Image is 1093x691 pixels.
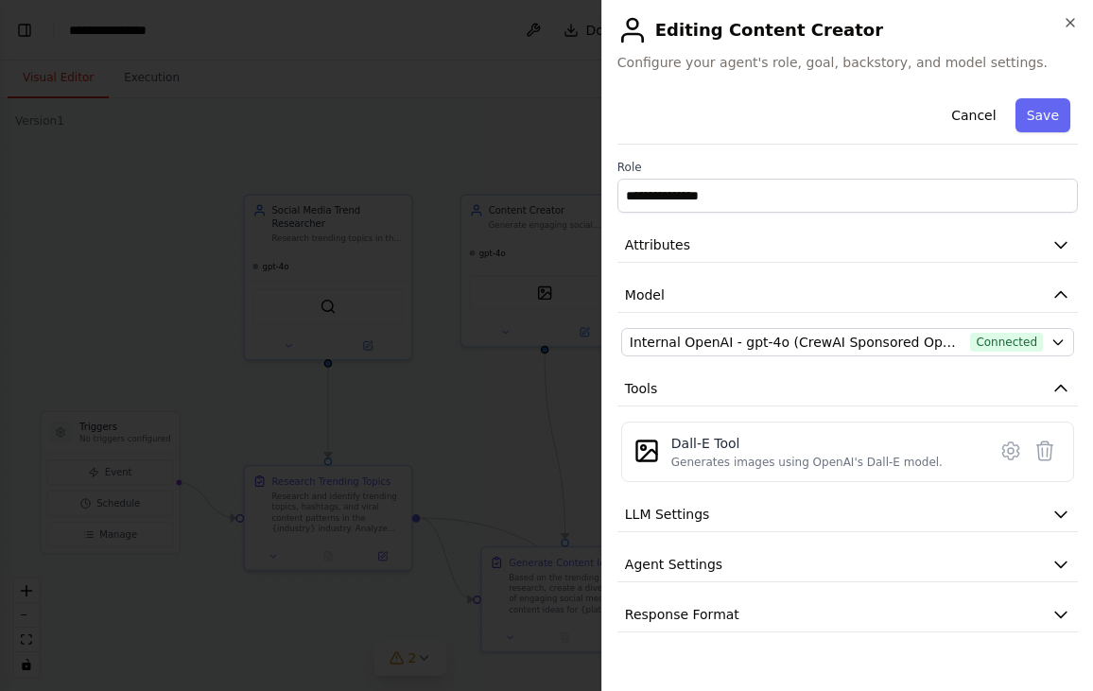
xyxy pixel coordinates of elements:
[625,505,710,524] span: LLM Settings
[625,285,665,304] span: Model
[617,497,1078,532] button: LLM Settings
[617,15,1078,45] h2: Editing Content Creator
[1028,434,1062,468] button: Delete tool
[940,98,1007,132] button: Cancel
[630,333,963,352] span: Internal OpenAI - gpt-4o (CrewAI Sponsored OpenAI Connection)
[617,278,1078,313] button: Model
[621,328,1074,356] button: Internal OpenAI - gpt-4o (CrewAI Sponsored OpenAI Connection)Connected
[617,371,1078,406] button: Tools
[625,379,658,398] span: Tools
[1015,98,1070,132] button: Save
[625,235,690,254] span: Attributes
[633,438,660,464] img: DallETool
[970,333,1043,352] span: Connected
[671,434,943,453] div: Dall-E Tool
[617,228,1078,263] button: Attributes
[617,547,1078,582] button: Agent Settings
[617,597,1078,632] button: Response Format
[671,455,943,470] div: Generates images using OpenAI's Dall-E model.
[994,434,1028,468] button: Configure tool
[617,53,1078,72] span: Configure your agent's role, goal, backstory, and model settings.
[625,555,722,574] span: Agent Settings
[617,160,1078,175] label: Role
[625,605,739,624] span: Response Format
